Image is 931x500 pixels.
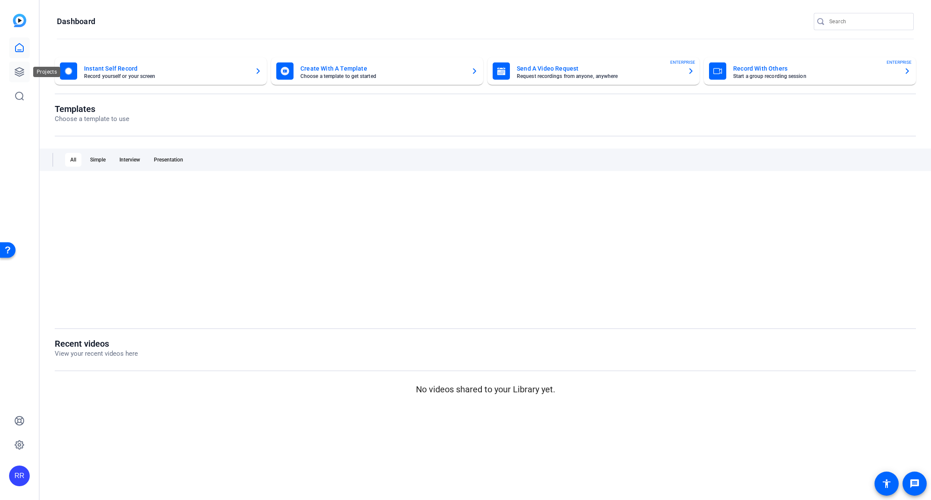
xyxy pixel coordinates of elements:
mat-card-subtitle: Start a group recording session [733,74,897,79]
mat-card-title: Instant Self Record [84,63,248,74]
h1: Dashboard [57,16,95,27]
div: Projects [33,67,60,77]
div: RR [9,466,30,486]
p: View your recent videos here [55,349,138,359]
mat-card-subtitle: Request recordings from anyone, anywhere [517,74,681,79]
p: Choose a template to use [55,114,129,124]
span: ENTERPRISE [887,59,912,65]
mat-icon: accessibility [881,478,892,489]
mat-card-subtitle: Choose a template to get started [300,74,464,79]
h1: Templates [55,104,129,114]
mat-card-title: Send A Video Request [517,63,681,74]
button: Record With OthersStart a group recording sessionENTERPRISE [704,57,916,85]
p: No videos shared to your Library yet. [55,383,916,396]
mat-card-title: Record With Others [733,63,897,74]
div: Presentation [149,153,188,167]
input: Search [829,16,907,27]
div: All [65,153,81,167]
mat-card-title: Create With A Template [300,63,464,74]
h1: Recent videos [55,339,138,349]
img: blue-gradient.svg [13,14,26,27]
button: Instant Self RecordRecord yourself or your screen [55,57,267,85]
button: Send A Video RequestRequest recordings from anyone, anywhereENTERPRISE [487,57,700,85]
span: ENTERPRISE [670,59,695,65]
button: Create With A TemplateChoose a template to get started [271,57,483,85]
div: Interview [114,153,145,167]
div: Simple [85,153,111,167]
mat-card-subtitle: Record yourself or your screen [84,74,248,79]
mat-icon: message [909,478,920,489]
